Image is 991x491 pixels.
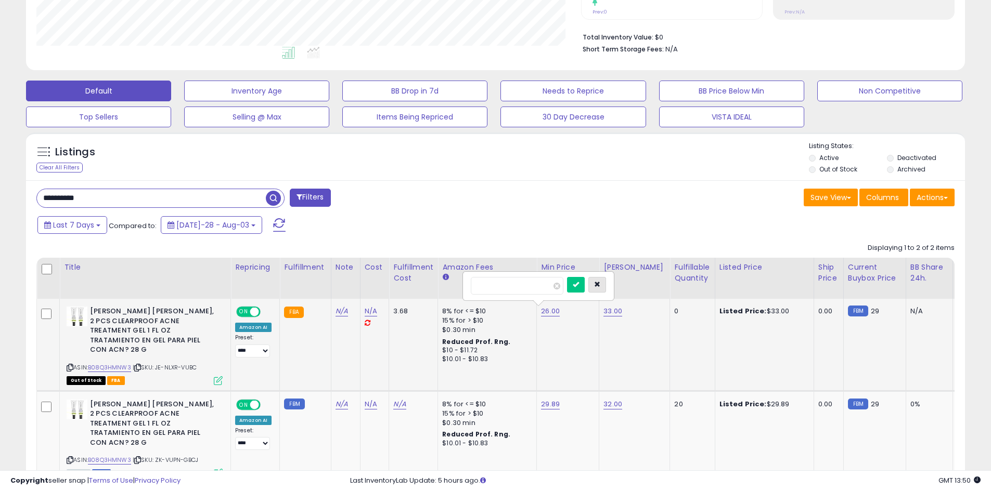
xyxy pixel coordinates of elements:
div: 15% for > $10 [442,316,529,325]
div: Clear All Filters [36,163,83,172]
div: Amazon AI [235,416,272,425]
a: B08Q3HMNW3 [88,456,131,465]
button: Inventory Age [184,81,329,101]
b: Short Term Storage Fees: [583,45,664,54]
div: Preset: [235,427,272,450]
button: Non Competitive [817,81,962,101]
label: Archived [897,165,925,174]
div: $0.30 min [442,325,529,335]
div: Title [64,262,226,273]
div: Listed Price [719,262,809,273]
button: Save View [804,189,858,206]
div: Preset: [235,334,272,357]
span: | SKU: JE-NLXR-VUBC [133,363,197,371]
div: $10.01 - $10.83 [442,355,529,364]
div: Note [336,262,356,273]
div: Displaying 1 to 2 of 2 items [868,243,955,253]
span: 29 [871,399,879,409]
div: Amazon Fees [442,262,532,273]
div: Fulfillable Quantity [674,262,710,284]
span: FBA [107,376,125,385]
button: [DATE]-28 - Aug-03 [161,216,262,234]
div: Current Buybox Price [848,262,902,284]
label: Deactivated [897,153,936,162]
small: Prev: 0 [593,9,607,15]
div: 0% [910,400,945,409]
li: $0 [583,30,947,43]
a: N/A [365,399,377,409]
span: ON [237,400,250,409]
div: $10 - $11.72 [442,346,529,355]
div: 20 [674,400,706,409]
small: Amazon Fees. [442,273,448,282]
div: Ship Price [818,262,839,284]
b: Listed Price: [719,399,767,409]
p: Listing States: [809,141,965,151]
small: FBA [284,307,303,318]
div: BB Share 24h. [910,262,948,284]
div: $29.89 [719,400,806,409]
button: Columns [859,189,908,206]
div: 0.00 [818,400,835,409]
span: 2025-08-11 13:50 GMT [938,475,981,485]
small: Prev: N/A [784,9,805,15]
button: BB Price Below Min [659,81,804,101]
button: Last 7 Days [37,216,107,234]
div: Fulfillment [284,262,326,273]
span: [DATE]-28 - Aug-03 [176,220,249,230]
span: | SKU: ZK-VUPN-GBCJ [133,456,198,464]
div: 0 [674,307,706,316]
b: [PERSON_NAME] [PERSON_NAME], 2 PCS CLEARPROOF ACNE TREATMENT GEL 1 FL OZ TRATAMIENTO EN GEL PARA ... [90,307,216,357]
span: Columns [866,192,899,203]
div: N/A [910,307,945,316]
a: N/A [365,306,377,316]
a: N/A [336,399,348,409]
span: All listings that are currently out of stock and unavailable for purchase on Amazon [67,376,106,385]
div: $10.01 - $10.83 [442,439,529,448]
div: Min Price [541,262,595,273]
small: FBM [284,399,304,409]
div: seller snap | | [10,476,181,486]
button: 30 Day Decrease [500,107,646,127]
a: B08Q3HMNW3 [88,363,131,372]
span: Last 7 Days [53,220,94,230]
img: 41dTr4FtK3L._SL40_.jpg [67,400,87,419]
img: 41dTr4FtK3L._SL40_.jpg [67,307,87,326]
a: Privacy Policy [135,475,181,485]
div: $0.30 min [442,418,529,428]
h5: Listings [55,145,95,160]
small: FBM [848,399,868,409]
span: 29 [871,306,879,316]
button: VISTA IDEAL [659,107,804,127]
b: Total Inventory Value: [583,33,653,42]
div: $33.00 [719,307,806,316]
div: Fulfillment Cost [393,262,433,284]
button: Default [26,81,171,101]
div: Last InventoryLab Update: 5 hours ago. [350,476,981,486]
span: OFF [259,308,276,316]
b: Reduced Prof. Rng. [442,337,510,346]
button: Needs to Reprice [500,81,646,101]
div: Amazon AI [235,323,272,332]
button: Selling @ Max [184,107,329,127]
label: Out of Stock [819,165,857,174]
div: Repricing [235,262,275,273]
strong: Copyright [10,475,48,485]
small: FBM [848,306,868,316]
div: Cost [365,262,385,273]
div: 8% for <= $10 [442,400,529,409]
span: Compared to: [109,221,157,231]
button: Top Sellers [26,107,171,127]
span: OFF [259,400,276,409]
button: Actions [910,189,955,206]
a: 33.00 [603,306,622,316]
label: Active [819,153,839,162]
button: Filters [290,189,330,207]
span: N/A [665,44,678,54]
b: Reduced Prof. Rng. [442,430,510,439]
div: 8% for <= $10 [442,307,529,316]
div: [PERSON_NAME] [603,262,665,273]
div: 0.00 [818,307,835,316]
a: 26.00 [541,306,560,316]
a: Terms of Use [89,475,133,485]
